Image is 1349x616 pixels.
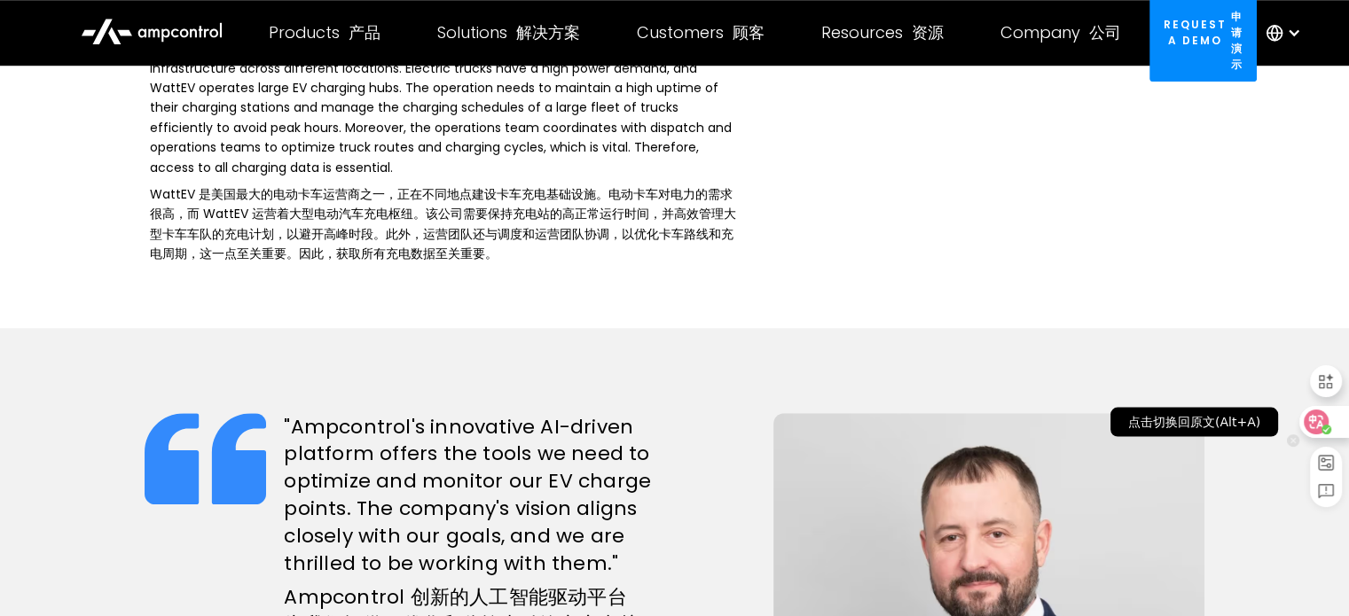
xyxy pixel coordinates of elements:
div: Solutions 解决方案 [437,23,580,43]
div: Solutions [437,23,580,43]
img: quote icon [145,413,267,504]
div: Products 产品 [269,23,380,43]
div: Resources 资源 [821,23,944,43]
font: 资源 [912,21,944,43]
font: 产品 [349,21,380,43]
div: Customers [637,23,765,43]
font: WattEV 是美国最大的电动卡车运营商之一，正在不同地点建设卡车充电基础设施。电动卡车对电力的需求很高，而 WattEV 运营着大型电动汽车充电枢纽。该公司需要保持充电站的高正常运行时间，并高... [150,185,736,262]
font: 顾客 [733,21,765,43]
div: Products [269,23,380,43]
div: Customers 顾客 [637,23,765,43]
div: Company [1000,23,1121,43]
div: Company 公司 [1000,23,1121,43]
div: Resources [821,23,944,43]
font: 解决方案 [516,21,580,43]
font: 申请演示 [1230,9,1243,72]
p: WattEV, one of the largest electric truck operators in the U.S., is establishing truck charging i... [150,38,741,263]
font: 公司 [1089,21,1121,43]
